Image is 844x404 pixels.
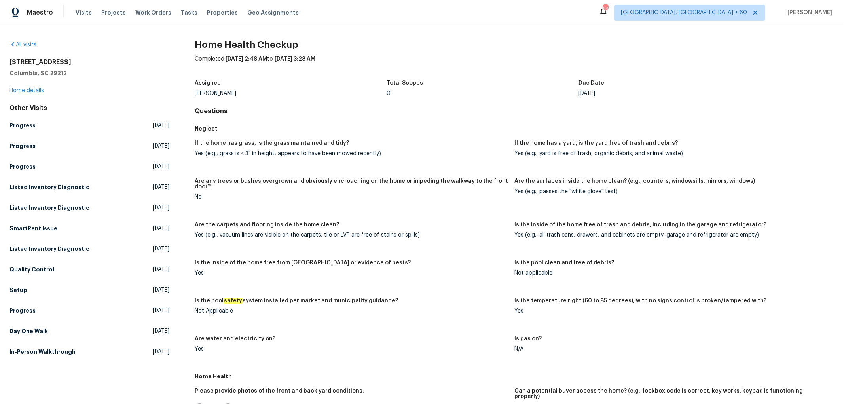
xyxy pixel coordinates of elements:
[9,201,169,215] a: Listed Inventory Diagnostic[DATE]
[195,41,835,49] h2: Home Health Checkup
[784,9,832,17] span: [PERSON_NAME]
[27,9,53,17] span: Maestro
[9,303,169,318] a: Progress[DATE]
[195,222,339,228] h5: Are the carpets and flooring inside the home clean?
[195,151,508,156] div: Yes (e.g., grass is < 3" in height, appears to have been mowed recently)
[195,260,411,266] h5: Is the inside of the home free from [GEOGRAPHIC_DATA] or evidence of pests?
[195,91,387,96] div: [PERSON_NAME]
[9,42,36,47] a: All visits
[9,224,57,232] h5: SmartRent Issue
[515,140,678,146] h5: If the home has a yard, is the yard free of trash and debris?
[603,5,608,13] div: 645
[9,163,36,171] h5: Progress
[9,348,76,356] h5: In-Person Walkthrough
[515,151,828,156] div: Yes (e.g., yard is free of trash, organic debris, and animal waste)
[195,336,275,341] h5: Are water and electricity on?
[9,121,36,129] h5: Progress
[153,121,169,129] span: [DATE]
[515,189,828,194] div: Yes (e.g., passes the "white glove" test)
[9,345,169,359] a: In-Person Walkthrough[DATE]
[515,388,828,399] h5: Can a potential buyer access the home? (e.g., lockbox code is correct, key works, keypad is funct...
[153,183,169,191] span: [DATE]
[275,56,315,62] span: [DATE] 3:28 AM
[195,107,835,115] h4: Questions
[135,9,171,17] span: Work Orders
[195,55,835,76] div: Completed: to
[153,286,169,294] span: [DATE]
[153,224,169,232] span: [DATE]
[181,10,197,15] span: Tasks
[195,125,835,133] h5: Neglect
[578,91,770,96] div: [DATE]
[515,222,767,228] h5: Is the inside of the home free of trash and debris, including in the garage and refrigerator?
[195,388,364,394] h5: Please provide photos of the front and back yard conditions.
[9,180,169,194] a: Listed Inventory Diagnostic[DATE]
[9,266,54,273] h5: Quality Control
[387,80,423,86] h5: Total Scopes
[515,270,828,276] div: Not applicable
[515,178,755,184] h5: Are the surfaces inside the home clean? (e.g., counters, windowsills, mirrors, windows)
[9,69,169,77] h5: Columbia, SC 29212
[153,307,169,315] span: [DATE]
[195,80,221,86] h5: Assignee
[195,178,508,190] h5: Are any trees or bushes overgrown and obviously encroaching on the home or impeding the walkway t...
[153,245,169,253] span: [DATE]
[9,104,169,112] div: Other Visits
[153,163,169,171] span: [DATE]
[9,221,169,235] a: SmartRent Issue[DATE]
[515,336,542,341] h5: Is gas on?
[9,286,27,294] h5: Setup
[9,307,36,315] h5: Progress
[515,232,828,238] div: Yes (e.g., all trash cans, drawers, and cabinets are empty, garage and refrigerator are empty)
[9,262,169,277] a: Quality Control[DATE]
[153,327,169,335] span: [DATE]
[153,266,169,273] span: [DATE]
[9,88,44,93] a: Home details
[195,194,508,200] div: No
[9,245,89,253] h5: Listed Inventory Diagnostic
[9,283,169,297] a: Setup[DATE]
[195,270,508,276] div: Yes
[387,91,578,96] div: 0
[247,9,299,17] span: Geo Assignments
[153,348,169,356] span: [DATE]
[195,140,349,146] h5: If the home has grass, is the grass maintained and tidy?
[9,142,36,150] h5: Progress
[195,308,508,314] div: Not Applicable
[9,118,169,133] a: Progress[DATE]
[9,242,169,256] a: Listed Inventory Diagnostic[DATE]
[515,298,767,303] h5: Is the temperature right (60 to 85 degrees), with no signs control is broken/tampered with?
[9,58,169,66] h2: [STREET_ADDRESS]
[578,80,604,86] h5: Due Date
[9,324,169,338] a: Day One Walk[DATE]
[195,298,398,303] h5: Is the pool system installed per market and municipality guidance?
[621,9,747,17] span: [GEOGRAPHIC_DATA], [GEOGRAPHIC_DATA] + 60
[195,372,835,380] h5: Home Health
[515,346,828,352] div: N/A
[195,232,508,238] div: Yes (e.g., vacuum lines are visible on the carpets, tile or LVP are free of stains or spills)
[515,308,828,314] div: Yes
[153,142,169,150] span: [DATE]
[153,204,169,212] span: [DATE]
[226,56,267,62] span: [DATE] 2:48 AM
[9,204,89,212] h5: Listed Inventory Diagnostic
[9,327,48,335] h5: Day One Walk
[9,159,169,174] a: Progress[DATE]
[101,9,126,17] span: Projects
[207,9,238,17] span: Properties
[9,183,89,191] h5: Listed Inventory Diagnostic
[224,298,243,304] em: safety
[195,346,508,352] div: Yes
[515,260,615,266] h5: Is the pool clean and free of debris?
[9,139,169,153] a: Progress[DATE]
[76,9,92,17] span: Visits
